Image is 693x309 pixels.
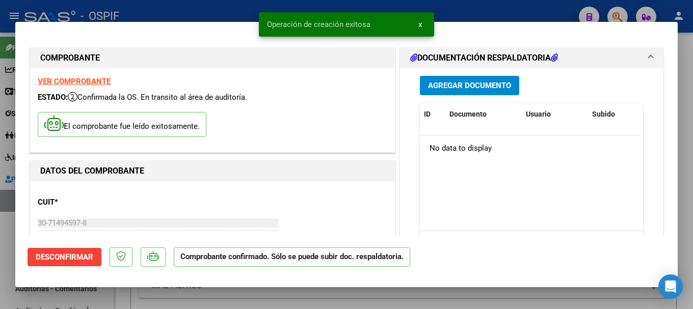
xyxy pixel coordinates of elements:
p: El comprobante fue leído exitosamente. [38,112,206,137]
strong: DATOS DEL COMPROBANTE [40,166,144,176]
datatable-header-cell: ID [420,103,445,125]
span: Agregar Documento [428,81,511,91]
strong: COMPROBANTE [40,53,100,63]
span: Subido [592,110,615,118]
div: No data to display [420,136,639,161]
datatable-header-cell: Subido [588,103,639,125]
p: Comprobante confirmado. Sólo se puede subir doc. respaldatoria. [174,247,410,267]
button: Agregar Documento [420,76,519,95]
span: ESTADO: [38,93,68,102]
span: ID [424,110,431,118]
p: CUIT [38,196,143,208]
datatable-header-cell: Acción [639,103,690,125]
datatable-header-cell: Documento [445,103,522,125]
button: x [410,15,430,34]
mat-expansion-panel-header: DOCUMENTACIÓN RESPALDATORIA [400,48,663,68]
span: Usuario [526,110,551,118]
div: DOCUMENTACIÓN RESPALDATORIA [400,68,663,279]
button: Desconfirmar [28,248,101,266]
span: Desconfirmar [36,252,93,262]
h1: DOCUMENTACIÓN RESPALDATORIA [410,52,558,64]
a: VER COMPROBANTE [38,77,111,86]
span: Operación de creación exitosa [267,19,370,30]
div: Open Intercom Messenger [658,274,683,299]
div: 0 total [420,231,643,257]
span: Documento [449,110,487,118]
span: x [418,20,422,29]
datatable-header-cell: Usuario [522,103,588,125]
span: Confirmada la OS. En transito al área de auditoría. [68,93,247,102]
